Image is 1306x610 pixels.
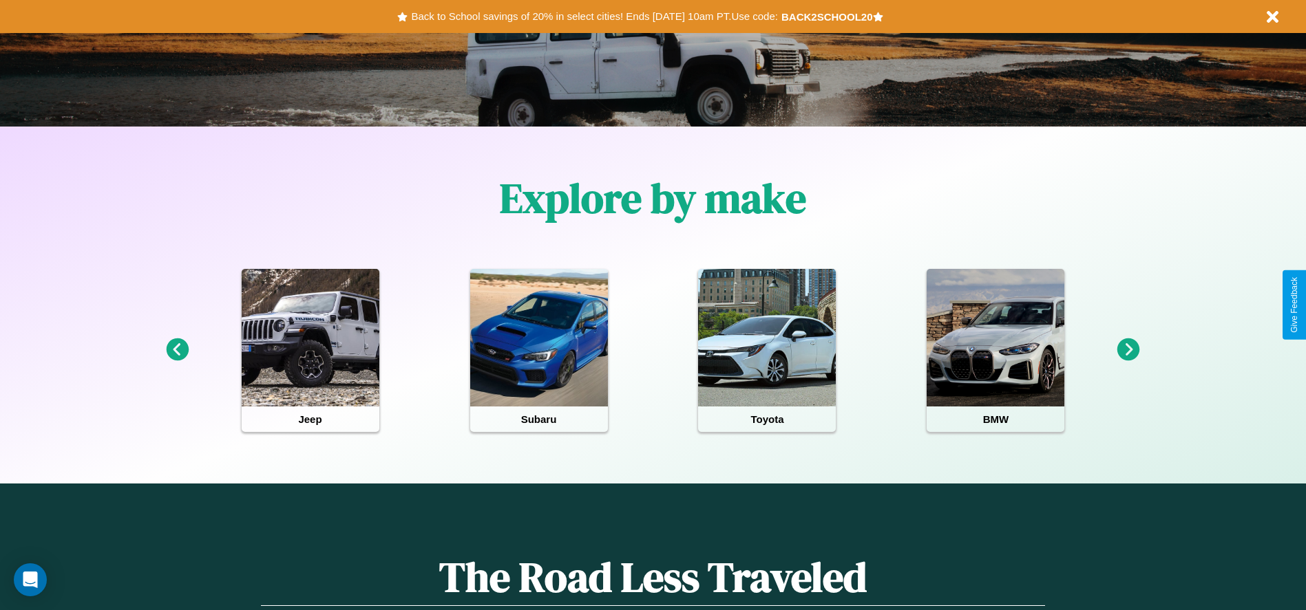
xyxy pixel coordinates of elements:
h4: BMW [927,406,1064,432]
div: Open Intercom Messenger [14,563,47,596]
b: BACK2SCHOOL20 [781,11,873,23]
h1: Explore by make [500,170,806,226]
div: Give Feedback [1289,277,1299,333]
h1: The Road Less Traveled [261,549,1044,606]
button: Back to School savings of 20% in select cities! Ends [DATE] 10am PT.Use code: [408,7,781,26]
h4: Subaru [470,406,608,432]
h4: Jeep [242,406,379,432]
h4: Toyota [698,406,836,432]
